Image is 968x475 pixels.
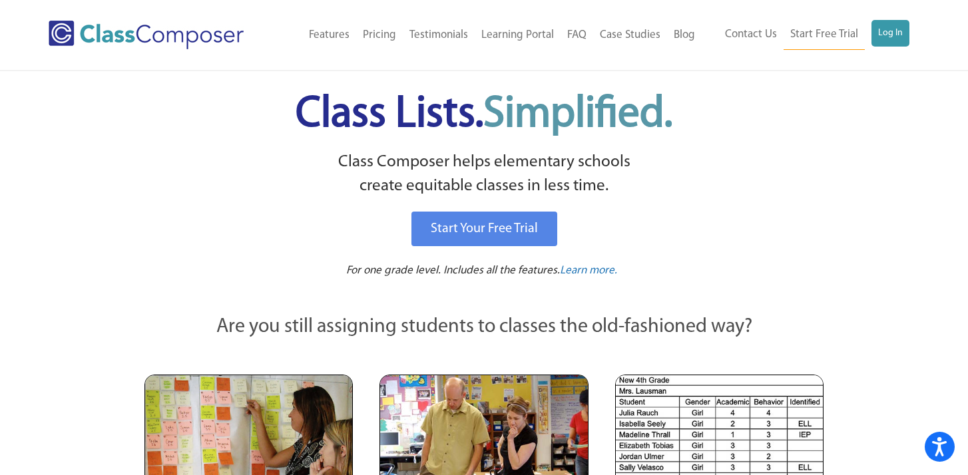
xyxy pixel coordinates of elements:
[593,21,667,50] a: Case Studies
[144,313,824,342] p: Are you still assigning students to classes the old-fashioned way?
[718,20,784,49] a: Contact Us
[871,20,909,47] a: Log In
[475,21,561,50] a: Learning Portal
[411,212,557,246] a: Start Your Free Trial
[560,263,617,279] a: Learn more.
[142,150,826,199] p: Class Composer helps elementary schools create equitable classes in less time.
[784,20,865,50] a: Start Free Trial
[561,21,593,50] a: FAQ
[431,222,538,236] span: Start Your Free Trial
[49,21,244,49] img: Class Composer
[302,21,356,50] a: Features
[403,21,475,50] a: Testimonials
[667,21,702,50] a: Blog
[296,93,672,136] span: Class Lists.
[356,21,403,50] a: Pricing
[346,265,560,276] span: For one grade level. Includes all the features.
[560,265,617,276] span: Learn more.
[483,93,672,136] span: Simplified.
[276,21,702,50] nav: Header Menu
[702,20,909,50] nav: Header Menu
